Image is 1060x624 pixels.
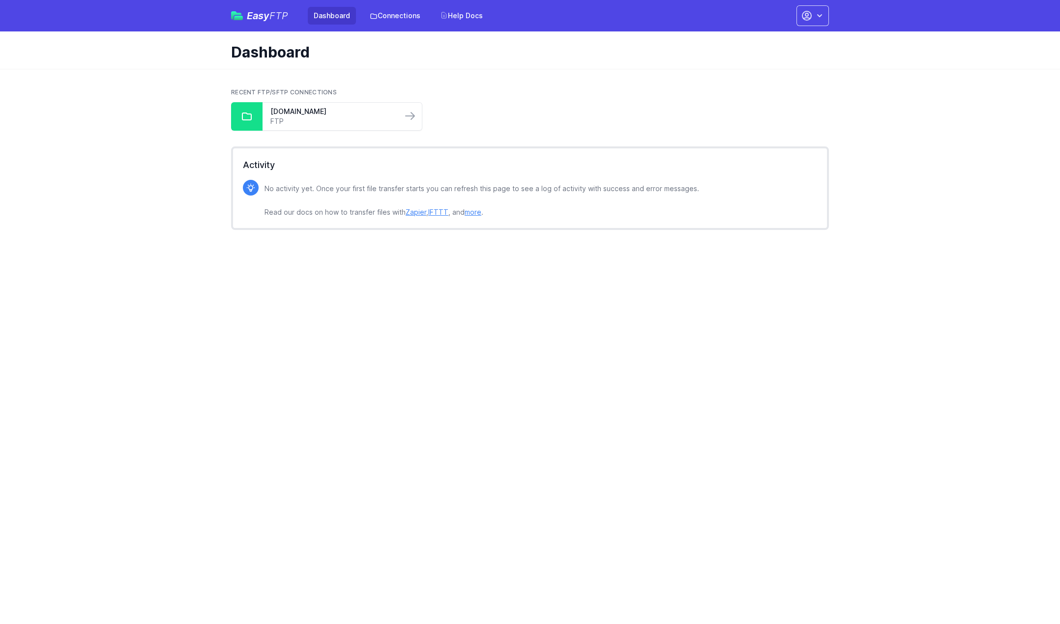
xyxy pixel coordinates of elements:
[269,10,288,22] span: FTP
[243,158,817,172] h2: Activity
[231,88,829,96] h2: Recent FTP/SFTP Connections
[231,43,821,61] h1: Dashboard
[270,107,394,116] a: [DOMAIN_NAME]
[434,7,489,25] a: Help Docs
[364,7,426,25] a: Connections
[308,7,356,25] a: Dashboard
[231,11,243,20] img: easyftp_logo.png
[265,183,699,218] p: No activity yet. Once your first file transfer starts you can refresh this page to see a log of a...
[465,208,481,216] a: more
[428,208,448,216] a: IFTTT
[406,208,426,216] a: Zapier
[270,116,394,126] a: FTP
[231,11,288,21] a: EasyFTP
[247,11,288,21] span: Easy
